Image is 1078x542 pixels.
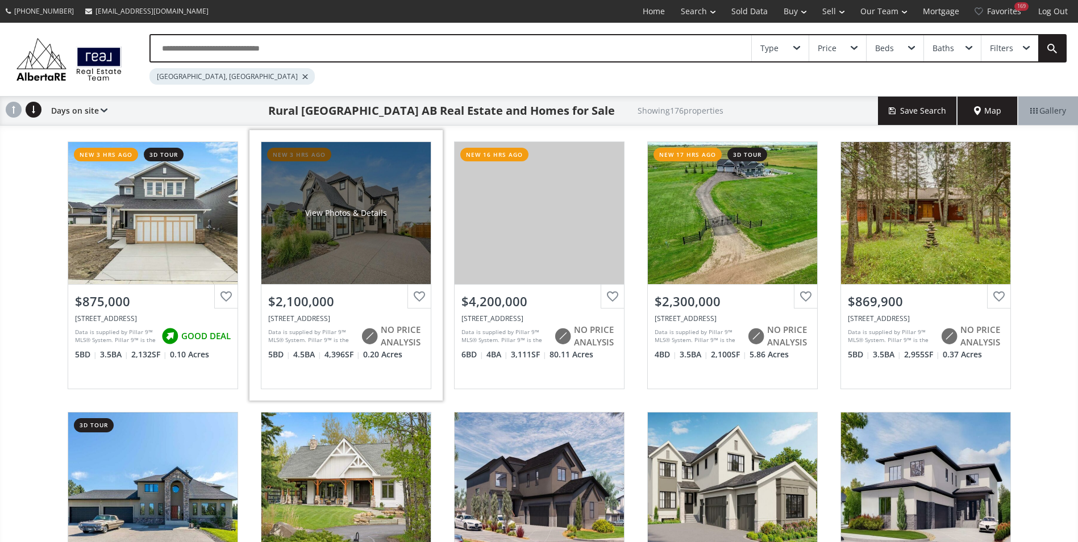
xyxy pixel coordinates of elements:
[904,349,940,360] span: 2,955 SF
[1030,105,1066,116] span: Gallery
[943,349,982,360] span: 0.37 Acres
[574,324,617,348] span: NO PRICE ANALYSIS
[933,44,954,52] div: Baths
[655,293,810,310] div: $2,300,000
[268,314,424,323] div: 16 Chokecherry Rise, Rural Rocky View County, AB T3Z 0G3
[381,324,424,348] span: NO PRICE ANALYSIS
[149,68,315,85] div: [GEOGRAPHIC_DATA], [GEOGRAPHIC_DATA]
[938,325,960,348] img: rating icon
[873,349,901,360] span: 3.5 BA
[636,130,829,401] a: new 17 hrs ago3d tour$2,300,000[STREET_ADDRESS]Data is supplied by Pillar 9™ MLS® System. Pillar ...
[680,349,708,360] span: 3.5 BA
[875,44,894,52] div: Beds
[170,349,209,360] span: 0.10 Acres
[461,314,617,323] div: 233057 Range Road 282, Rural Rocky View County, AB T1X0H2
[744,325,767,348] img: rating icon
[358,325,381,348] img: rating icon
[268,349,290,360] span: 5 BD
[958,97,1018,125] div: Map
[960,324,1004,348] span: NO PRICE ANALYSIS
[75,328,156,345] div: Data is supplied by Pillar 9™ MLS® System. Pillar 9™ is the owner of the copyright in its MLS® Sy...
[750,349,789,360] span: 5.86 Acres
[848,328,935,345] div: Data is supplied by Pillar 9™ MLS® System. Pillar 9™ is the owner of the copyright in its MLS® Sy...
[268,328,355,345] div: Data is supplied by Pillar 9™ MLS® System. Pillar 9™ is the owner of the copyright in its MLS® Sy...
[80,1,214,22] a: [EMAIL_ADDRESS][DOMAIN_NAME]
[848,349,870,360] span: 5 BD
[818,44,836,52] div: Price
[829,130,1022,401] a: $869,900[STREET_ADDRESS]Data is supplied by Pillar 9™ MLS® System. Pillar 9™ is the owner of the ...
[848,293,1004,310] div: $869,900
[249,130,443,401] a: new 3 hrs agoView Photos & Details$2,100,000[STREET_ADDRESS]Data is supplied by Pillar 9™ MLS® Sy...
[363,349,402,360] span: 0.20 Acres
[95,6,209,16] span: [EMAIL_ADDRESS][DOMAIN_NAME]
[45,97,107,125] div: Days on site
[181,330,231,342] span: GOOD DEAL
[324,349,360,360] span: 4,396 SF
[75,293,231,310] div: $875,000
[767,324,810,348] span: NO PRICE ANALYSIS
[990,44,1013,52] div: Filters
[461,349,484,360] span: 6 BD
[461,293,617,310] div: $4,200,000
[486,349,508,360] span: 4 BA
[1014,2,1029,11] div: 169
[75,314,231,323] div: 325 Grayling Manor, Rural Rocky View County, AB T3Z 0H4
[131,349,167,360] span: 2,132 SF
[655,328,742,345] div: Data is supplied by Pillar 9™ MLS® System. Pillar 9™ is the owner of the copyright in its MLS® Sy...
[11,35,127,84] img: Logo
[305,207,387,219] div: View Photos & Details
[268,103,615,119] h1: Rural [GEOGRAPHIC_DATA] AB Real Estate and Homes for Sale
[75,349,97,360] span: 5 BD
[100,349,128,360] span: 3.5 BA
[461,328,548,345] div: Data is supplied by Pillar 9™ MLS® System. Pillar 9™ is the owner of the copyright in its MLS® Sy...
[638,106,723,115] h2: Showing 176 properties
[268,293,424,310] div: $2,100,000
[293,349,322,360] span: 4.5 BA
[1018,97,1078,125] div: Gallery
[14,6,74,16] span: [PHONE_NUMBER]
[711,349,747,360] span: 2,100 SF
[443,130,636,401] a: new 16 hrs ago$4,200,000[STREET_ADDRESS]Data is supplied by Pillar 9™ MLS® System. Pillar 9™ is t...
[655,314,810,323] div: 273250 Range Road 270, Rural Rocky View County, AB T0M1B0
[550,349,593,360] span: 80.11 Acres
[878,97,958,125] button: Save Search
[760,44,779,52] div: Type
[56,130,249,401] a: new 3 hrs ago3d tour$875,000[STREET_ADDRESS]Data is supplied by Pillar 9™ MLS® System. Pillar 9™ ...
[655,349,677,360] span: 4 BD
[159,325,181,348] img: rating icon
[511,349,547,360] span: 3,111 SF
[848,314,1004,323] div: 28 Wolf Drive, Rural Rocky View County, AB T3Z 1A3
[974,105,1001,116] span: Map
[551,325,574,348] img: rating icon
